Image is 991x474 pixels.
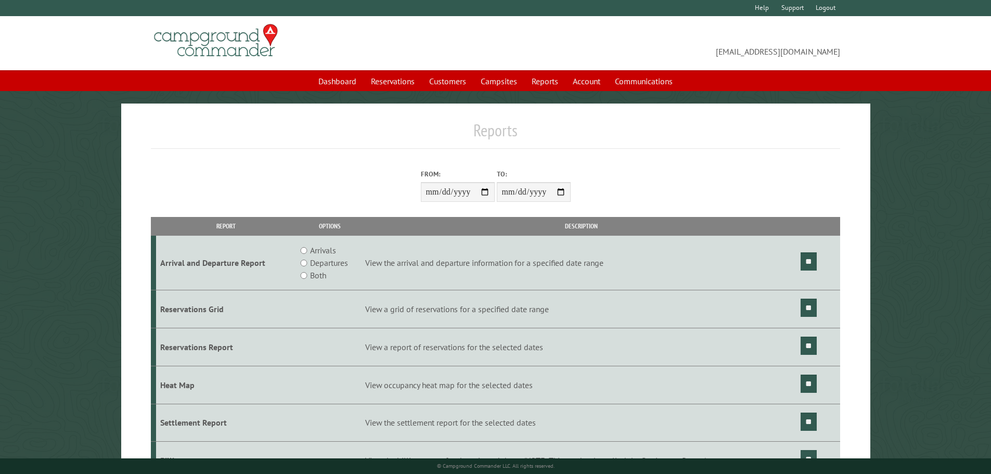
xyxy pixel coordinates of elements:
[364,217,799,235] th: Description
[364,366,799,404] td: View occupancy heat map for the selected dates
[156,404,296,442] td: Settlement Report
[156,290,296,328] td: Reservations Grid
[437,463,555,469] small: © Campground Commander LLC. All rights reserved.
[365,71,421,91] a: Reservations
[310,269,326,281] label: Both
[156,217,296,235] th: Report
[312,71,363,91] a: Dashboard
[364,290,799,328] td: View a grid of reservations for a specified date range
[156,328,296,366] td: Reservations Report
[474,71,523,91] a: Campsites
[497,169,571,179] label: To:
[364,328,799,366] td: View a report of reservations for the selected dates
[156,366,296,404] td: Heat Map
[525,71,564,91] a: Reports
[151,20,281,61] img: Campground Commander
[609,71,679,91] a: Communications
[496,29,841,58] span: [EMAIL_ADDRESS][DOMAIN_NAME]
[310,244,336,257] label: Arrivals
[364,236,799,290] td: View the arrival and departure information for a specified date range
[421,169,495,179] label: From:
[567,71,607,91] a: Account
[423,71,472,91] a: Customers
[364,404,799,442] td: View the settlement report for the selected dates
[151,120,841,149] h1: Reports
[295,217,363,235] th: Options
[156,236,296,290] td: Arrival and Departure Report
[310,257,348,269] label: Departures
